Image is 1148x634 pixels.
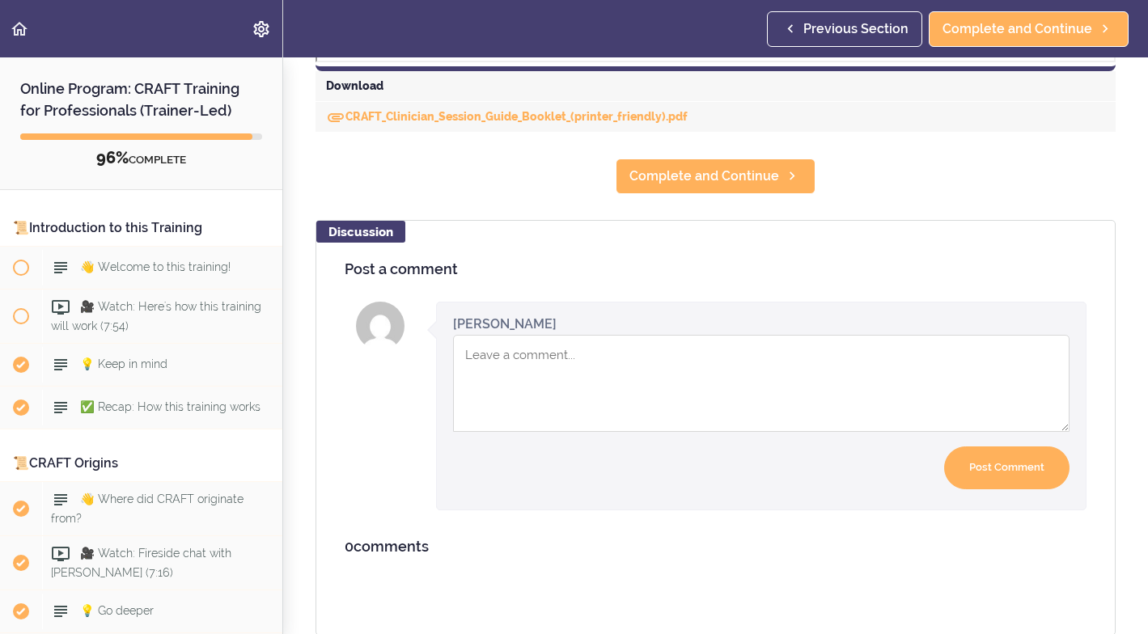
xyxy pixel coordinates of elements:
[10,19,29,39] svg: Back to course curriculum
[316,221,405,243] div: Discussion
[96,148,129,167] span: 96%
[326,108,345,127] svg: Download
[616,158,815,194] a: Complete and Continue
[929,11,1129,47] a: Complete and Continue
[453,335,1070,432] textarea: Comment box
[803,19,909,39] span: Previous Section
[629,167,779,186] span: Complete and Continue
[80,260,231,273] span: 👋 Welcome to this training!
[51,300,261,332] span: 🎥 Watch: Here's how this training will work (7:54)
[51,492,244,524] span: 👋 Where did CRAFT originate from?
[80,604,154,617] span: 💡 Go deeper
[944,446,1070,489] input: Post Comment
[345,538,354,555] span: 0
[345,539,1087,555] h4: comments
[252,19,271,39] svg: Settings Menu
[20,148,262,169] div: COMPLETE
[80,357,167,370] span: 💡 Keep in mind
[943,19,1092,39] span: Complete and Continue
[767,11,922,47] a: Previous Section
[51,547,231,578] span: 🎥 Watch: Fireside chat with [PERSON_NAME] (7:16)
[453,315,557,333] div: [PERSON_NAME]
[80,400,261,413] span: ✅ Recap: How this training works
[345,261,1087,277] h4: Post a comment
[316,71,1116,102] div: Download
[326,110,688,123] a: DownloadCRAFT_Clinician_Session_Guide_Booklet_(printer_friendly).pdf
[356,302,405,350] img: Lisa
